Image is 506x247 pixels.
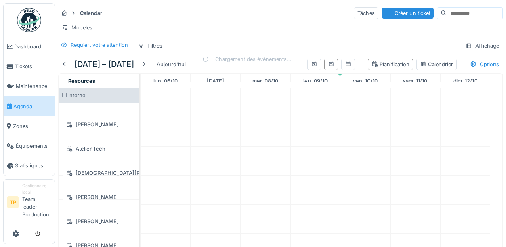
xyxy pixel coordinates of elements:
div: Planification [372,61,409,68]
a: 10 octobre 2025 [351,75,380,86]
a: Tickets [4,57,55,76]
a: 7 octobre 2025 [205,75,226,86]
a: Dashboard [4,37,55,57]
div: [PERSON_NAME] [63,216,134,226]
li: Team leader Production [22,183,51,222]
span: Statistiques [15,162,51,170]
div: Modèles [58,22,96,33]
li: TP [7,196,19,208]
a: Zones [4,116,55,136]
span: Tickets [15,63,51,70]
strong: Calendar [77,9,105,17]
a: 9 octobre 2025 [301,75,330,86]
div: Filtres [134,40,166,52]
div: Calendrier [420,61,453,68]
a: Équipements [4,136,55,156]
div: Atelier Tech [63,144,134,154]
a: 8 octobre 2025 [250,75,280,86]
span: Zones [13,122,51,130]
div: Options [466,59,503,70]
a: Statistiques [4,156,55,176]
div: Tâches [354,7,378,19]
div: [PERSON_NAME] [63,192,134,202]
div: Gestionnaire local [22,183,51,195]
h5: [DATE] – [DATE] [74,59,134,69]
div: Chargement des événements… [202,55,291,63]
a: TP Gestionnaire localTeam leader Production [7,183,51,224]
div: Créer un ticket [382,8,434,19]
div: Affichage [462,40,503,52]
div: [DEMOGRAPHIC_DATA][PERSON_NAME] [63,168,134,178]
div: [PERSON_NAME] [63,119,134,130]
img: Badge_color-CXgf-gQk.svg [17,8,41,32]
a: 12 octobre 2025 [451,75,479,86]
span: Dashboard [14,43,51,50]
span: Équipements [16,142,51,150]
div: Requiert votre attention [71,41,128,49]
span: Resources [68,78,95,84]
a: Agenda [4,96,55,116]
span: Agenda [13,103,51,110]
span: Maintenance [16,82,51,90]
a: 6 octobre 2025 [151,75,180,86]
span: Interne [68,92,85,98]
a: Maintenance [4,76,55,96]
a: 11 octobre 2025 [401,75,429,86]
div: Aujourd'hui [153,59,189,70]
